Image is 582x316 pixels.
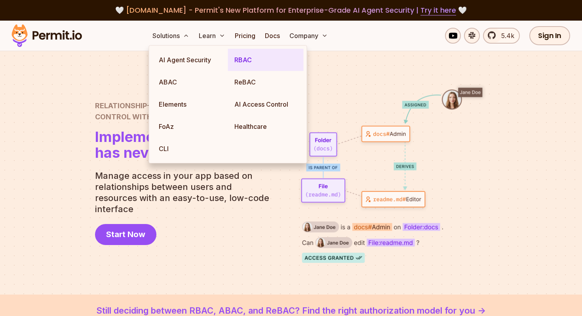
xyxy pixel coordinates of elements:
button: Learn [196,28,228,44]
span: Relationship-Based Access [95,100,246,111]
span: 5.4k [496,31,514,40]
a: Start Now [95,224,156,245]
button: Company [286,28,331,44]
a: AI Access Control [228,93,304,115]
span: [DOMAIN_NAME] - Permit's New Platform for Enterprise-Grade AI Agent Security | [126,5,456,15]
a: RBAC [228,49,304,71]
a: CLI [152,138,228,160]
div: 🤍 🤍 [19,5,563,16]
a: AI Agent Security [152,49,228,71]
a: Docs [262,28,283,44]
img: Permit logo [8,22,86,49]
a: 5.4k [483,28,520,44]
button: Solutions [149,28,192,44]
a: Healthcare [228,115,304,138]
a: Sign In [529,26,570,45]
a: FoAz [152,115,228,138]
a: Try it here [420,5,456,15]
a: ReBAC [228,71,304,93]
h1: has never been easier [95,129,246,161]
span: Start Now [106,229,145,240]
a: Elements [152,93,228,115]
h2: Control with Permit [95,100,246,123]
a: Pricing [232,28,259,44]
p: Manage access in your app based on relationships between users and resources with an easy-to-use,... [95,170,276,214]
a: ABAC [152,71,228,93]
span: Implementing ReBAC [95,129,246,145]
